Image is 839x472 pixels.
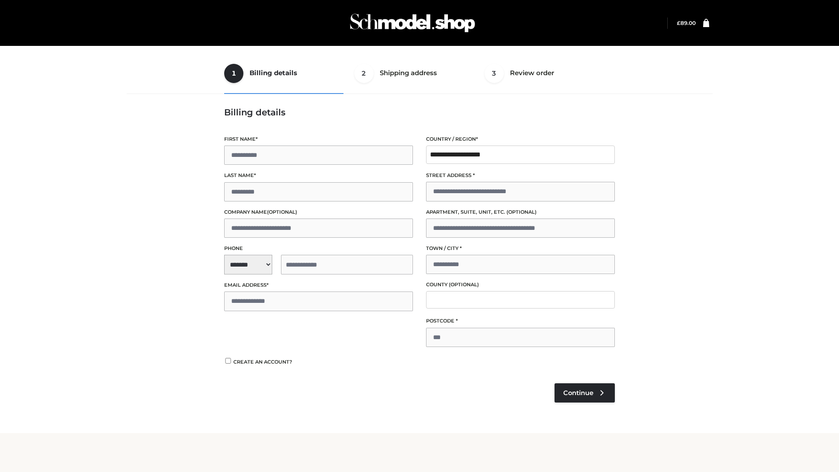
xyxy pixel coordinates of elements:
[426,135,615,143] label: Country / Region
[506,209,537,215] span: (optional)
[426,244,615,253] label: Town / City
[224,208,413,216] label: Company name
[555,383,615,403] a: Continue
[677,20,696,26] a: £89.00
[224,135,413,143] label: First name
[224,358,232,364] input: Create an account?
[224,281,413,289] label: Email address
[449,281,479,288] span: (optional)
[224,107,615,118] h3: Billing details
[426,317,615,325] label: Postcode
[563,389,593,397] span: Continue
[224,171,413,180] label: Last name
[677,20,696,26] bdi: 89.00
[267,209,297,215] span: (optional)
[233,359,292,365] span: Create an account?
[426,208,615,216] label: Apartment, suite, unit, etc.
[347,6,478,40] img: Schmodel Admin 964
[426,281,615,289] label: County
[426,171,615,180] label: Street address
[677,20,680,26] span: £
[224,244,413,253] label: Phone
